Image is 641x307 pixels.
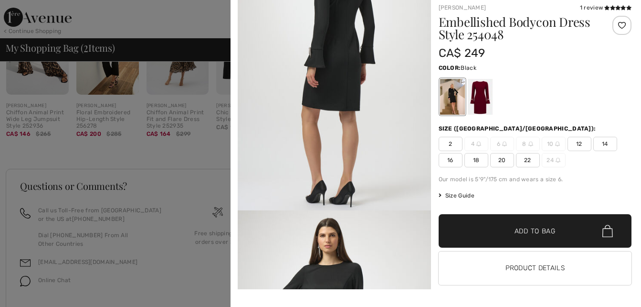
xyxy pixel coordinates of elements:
[476,142,481,146] img: ring-m.svg
[439,153,462,167] span: 16
[439,16,599,41] h1: Embellished Bodycon Dress Style 254048
[439,191,474,200] span: Size Guide
[461,65,476,71] span: Black
[490,153,514,167] span: 20
[439,65,461,71] span: Color:
[439,124,598,133] div: Size ([GEOGRAPHIC_DATA]/[GEOGRAPHIC_DATA]):
[440,79,464,115] div: Black
[464,137,488,151] span: 4
[439,4,486,11] a: [PERSON_NAME]
[464,153,488,167] span: 18
[439,46,485,60] span: CA$ 249
[21,7,41,15] span: Chat
[439,214,632,248] button: Add to Bag
[490,137,514,151] span: 6
[515,226,556,236] span: Add to Bag
[580,3,631,12] div: 1 review
[467,79,492,115] div: Deep cherry
[439,175,632,184] div: Our model is 5'9"/175 cm and wears a size 6.
[528,142,533,146] img: ring-m.svg
[439,252,632,285] button: Product Details
[542,137,566,151] span: 10
[542,153,566,167] span: 24
[602,225,613,237] img: Bag.svg
[556,158,560,163] img: ring-m.svg
[439,137,462,151] span: 2
[593,137,617,151] span: 14
[516,153,540,167] span: 22
[567,137,591,151] span: 12
[555,142,560,146] img: ring-m.svg
[516,137,540,151] span: 8
[502,142,507,146] img: ring-m.svg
